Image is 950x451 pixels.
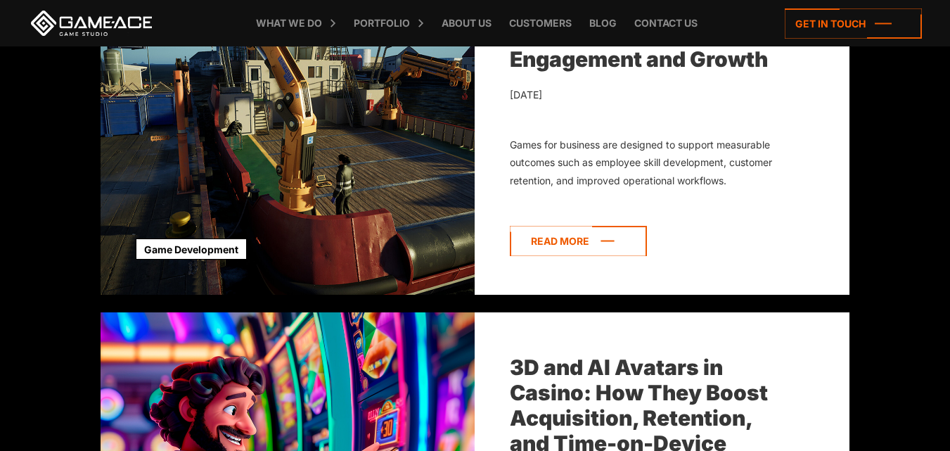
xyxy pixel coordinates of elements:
a: Get in touch [785,8,922,39]
div: [DATE] [510,86,786,104]
a: Read more [510,226,647,256]
div: Games for business are designed to support measurable outcomes such as employee skill development... [510,136,786,190]
a: Game Development [136,239,247,260]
